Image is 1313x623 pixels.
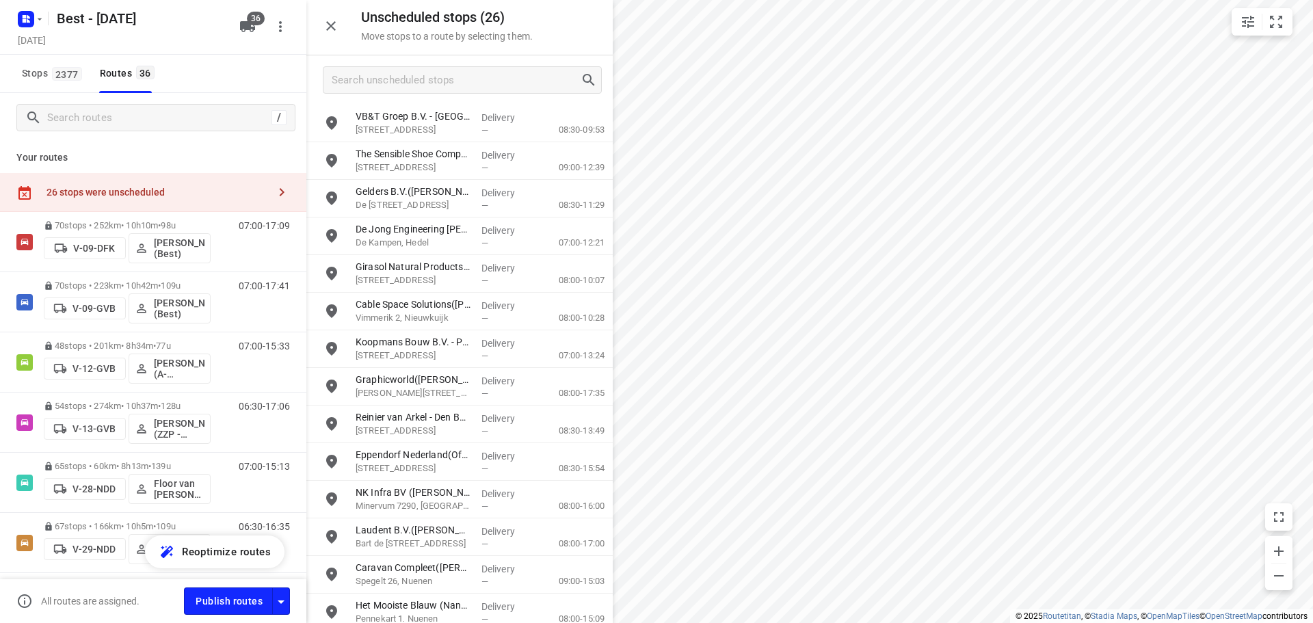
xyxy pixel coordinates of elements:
p: 09:00-15:03 [537,574,605,588]
p: V-13-GVB [72,423,116,434]
p: 08:30-13:49 [537,424,605,438]
button: V-09-GVB [44,297,126,319]
p: Delivery [481,224,532,237]
p: V-29-NDD [72,544,116,555]
p: Delivery [481,525,532,538]
p: 08:00-17:35 [537,386,605,400]
p: V-28-NDD [72,483,116,494]
button: [PERSON_NAME] (Best) [129,293,211,323]
p: Minervum 7290, [GEOGRAPHIC_DATA] [356,499,470,513]
li: © 2025 , © , © © contributors [1016,611,1308,621]
span: — [481,539,488,549]
p: 08:00-17:00 [537,537,605,551]
p: Het Mooiste Blauw (Nanouk Teensma ) [356,598,470,612]
p: Delivery [481,299,532,313]
span: Stops [22,65,86,82]
p: 08:30-09:53 [537,123,605,137]
p: Vimmerik 2, Nieuwkuijk [356,311,470,325]
span: 139u [151,461,171,471]
span: — [481,464,488,474]
span: — [481,276,488,286]
p: 09:00-12:39 [537,161,605,174]
p: Caravan Compleet(Joeri Coppelmans) [356,561,470,574]
p: Eppendorf Nederland(Office Management) [356,448,470,462]
p: V-09-DFK [73,243,115,254]
span: Reoptimize routes [182,543,271,561]
span: 128u [161,401,181,411]
p: De Jong Engineering B.V. - Hedel(Miranda de Jong) [356,222,470,236]
span: 2377 [52,67,82,81]
p: 07:00-13:24 [537,349,605,362]
button: V-13-GVB [44,418,126,440]
button: Reoptimize routes [145,535,284,568]
p: 65 stops • 60km • 8h13m [44,461,211,471]
p: Delivery [481,449,532,463]
a: OpenStreetMap [1206,611,1262,621]
span: 36 [247,12,265,25]
p: NK Infra BV (Nico Kurver) [356,486,470,499]
p: 08:00-10:28 [537,311,605,325]
p: 70 stops • 252km • 10h10m [44,220,211,230]
p: Henri Dunantstraat 5, Gendt [356,386,470,400]
p: 07:00-17:41 [239,280,290,291]
input: Search routes [47,107,271,129]
p: Laudent B.V.(Frank Lauwers) [356,523,470,537]
span: 98u [161,220,175,230]
p: Delivery [481,261,532,275]
button: Floor van [PERSON_NAME] (Best) [129,474,211,504]
p: Delivery [481,374,532,388]
p: [STREET_ADDRESS] [356,274,470,287]
p: Bart de Ligtstraat 15, Nuenen [356,537,470,551]
span: 77u [156,341,170,351]
p: [PERSON_NAME] (ZZP - Best) [154,418,204,440]
span: 109u [161,280,181,291]
h5: Rename [51,8,228,29]
button: 36 [234,13,261,40]
p: 08:30-11:29 [537,198,605,212]
input: Search unscheduled stops [332,70,581,91]
p: Graphicworld(Edith Witjes) [356,373,470,386]
p: 07:00-15:13 [239,461,290,472]
span: • [158,280,161,291]
h5: Project date [12,32,51,48]
a: OpenMapTiles [1147,611,1199,621]
p: [STREET_ADDRESS] [356,123,470,137]
div: Routes [100,65,159,82]
p: Delivery [481,562,532,576]
span: — [481,388,488,399]
p: [STREET_ADDRESS] [356,462,470,475]
p: Delivery [481,186,532,200]
p: V-12-GVB [72,363,116,374]
p: Floor van [PERSON_NAME] (Best) [154,478,204,500]
div: small contained button group [1232,8,1292,36]
button: [PERSON_NAME] (ZZP - Best) [129,414,211,444]
p: 70 stops • 223km • 10h42m [44,280,211,291]
p: 07:00-15:33 [239,341,290,352]
button: V-12-GVB [44,358,126,380]
p: Spegelt 26, Nuenen [356,574,470,588]
p: V-09-GVB [72,303,116,314]
p: 08:30-15:54 [537,462,605,475]
span: • [158,401,161,411]
div: / [271,110,287,125]
p: Delivery [481,111,532,124]
button: Fit zoom [1262,8,1290,36]
button: Publish routes [184,587,273,614]
p: Delivery [481,336,532,350]
p: Move stops to a route by selecting them. [361,31,533,42]
a: Stadia Maps [1091,611,1137,621]
span: — [481,125,488,135]
p: 67 stops • 166km • 10h5m [44,521,211,531]
span: • [153,341,156,351]
p: Girasol Natural Products(Chantal Renting) [356,260,470,274]
button: V-28-NDD [44,478,126,500]
button: [PERSON_NAME] (A-flexibleservice - Best - ZZP) [129,354,211,384]
p: 07:00-12:21 [537,236,605,250]
button: [PERSON_NAME] (Best) [129,233,211,263]
span: — [481,238,488,248]
span: • [153,521,156,531]
p: 08:00-10:07 [537,274,605,287]
span: — [481,163,488,173]
span: — [481,200,488,211]
span: • [148,461,151,471]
